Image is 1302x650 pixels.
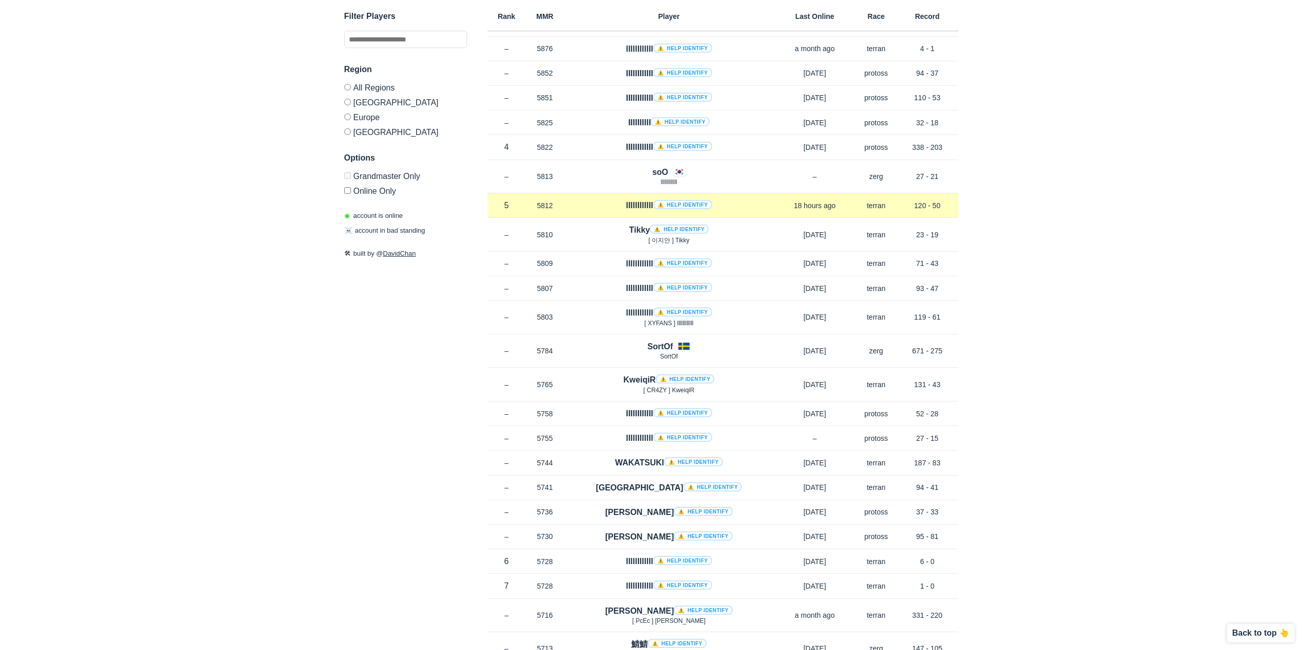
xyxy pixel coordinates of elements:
[488,230,526,240] p: –
[774,43,856,54] p: a month ago
[653,433,712,442] a: ⚠️ Help identify
[897,581,958,591] p: 1 - 0
[664,457,723,466] a: ⚠️ Help identify
[774,346,856,356] p: [DATE]
[644,320,693,327] span: [ XYFANS ] llllllllllll
[526,433,564,443] p: 5755
[661,178,677,186] span: llllllllllll
[344,212,350,219] span: ◉
[488,171,526,182] p: –
[897,142,958,152] p: 338 - 203
[526,200,564,211] p: 5812
[653,283,712,292] a: ⚠️ Help identify
[488,458,526,468] p: –
[897,433,958,443] p: 27 - 15
[774,409,856,419] p: [DATE]
[344,250,351,257] span: 🛠
[774,531,856,542] p: [DATE]
[631,638,707,650] h4: 鯖鯖
[653,200,712,209] a: ⚠️ Help identify
[856,482,897,492] p: terran
[526,581,564,591] p: 5728
[605,506,733,518] h4: [PERSON_NAME]
[344,63,467,76] h3: Region
[626,92,712,104] h4: IIIIIIIIIIII
[488,68,526,78] p: –
[344,84,467,95] label: All Regions
[526,13,564,20] h6: MMR
[897,458,958,468] p: 187 - 83
[653,68,712,77] a: ⚠️ Help identify
[626,68,712,79] h4: IIIIIIIIIIII
[526,43,564,54] p: 5876
[344,109,467,124] label: Europe
[344,10,467,23] h3: Filter Players
[644,387,695,394] span: [ CR4ZY ] KweiqiR
[626,580,712,592] h4: llllllllllll
[526,556,564,567] p: 5728
[897,379,958,390] p: 131 - 43
[897,346,958,356] p: 671 - 275
[344,226,425,236] p: account in bad standing
[774,258,856,268] p: [DATE]
[526,230,564,240] p: 5810
[526,531,564,542] p: 5730
[856,433,897,443] p: protoss
[526,171,564,182] p: 5813
[774,68,856,78] p: [DATE]
[774,142,856,152] p: [DATE]
[488,580,526,592] p: 7
[897,283,958,294] p: 93 - 47
[488,93,526,103] p: –
[856,230,897,240] p: terran
[626,43,712,55] h4: llllllllllll
[656,374,715,384] a: ⚠️ Help identify
[626,432,712,444] h4: llllllllllll
[488,433,526,443] p: –
[344,99,351,105] input: [GEOGRAPHIC_DATA]
[488,283,526,294] p: –
[897,43,958,54] p: 4 - 1
[856,171,897,182] p: zerg
[626,408,712,419] h4: IIIIIIIIIIII
[488,13,526,20] h6: Rank
[344,172,467,183] label: Only Show accounts currently in Grandmaster
[856,346,897,356] p: zerg
[856,43,897,54] p: terran
[488,258,526,268] p: –
[897,171,958,182] p: 27 - 21
[856,507,897,517] p: protoss
[653,93,712,102] a: ⚠️ Help identify
[774,13,856,20] h6: Last Online
[674,507,733,516] a: ⚠️ Help identify
[624,374,715,386] h4: KweiqiR
[653,43,712,53] a: ⚠️ Help identify
[856,379,897,390] p: terran
[629,224,709,236] h4: Tikky
[650,225,709,234] a: ⚠️ Help identify
[344,152,467,164] h3: Options
[856,118,897,128] p: protoss
[632,617,705,624] span: [ PcEc ] [PERSON_NAME]
[897,312,958,322] p: 119 - 61
[526,482,564,492] p: 5741
[488,555,526,567] p: 6
[344,187,351,194] input: Online Only
[897,13,958,20] h6: Record
[628,117,710,128] h4: IIIIIIIIII
[652,166,668,178] h4: soO
[526,346,564,356] p: 5784
[774,230,856,240] p: [DATE]
[774,379,856,390] p: [DATE]
[488,409,526,419] p: –
[897,409,958,419] p: 52 - 28
[856,13,897,20] h6: Race
[526,458,564,468] p: 5744
[344,114,351,120] input: Europe
[626,141,712,153] h4: IIIIIIIIIIII
[856,556,897,567] p: terran
[856,458,897,468] p: terran
[774,171,856,182] p: –
[564,13,774,20] h6: Player
[674,606,733,615] a: ⚠️ Help identify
